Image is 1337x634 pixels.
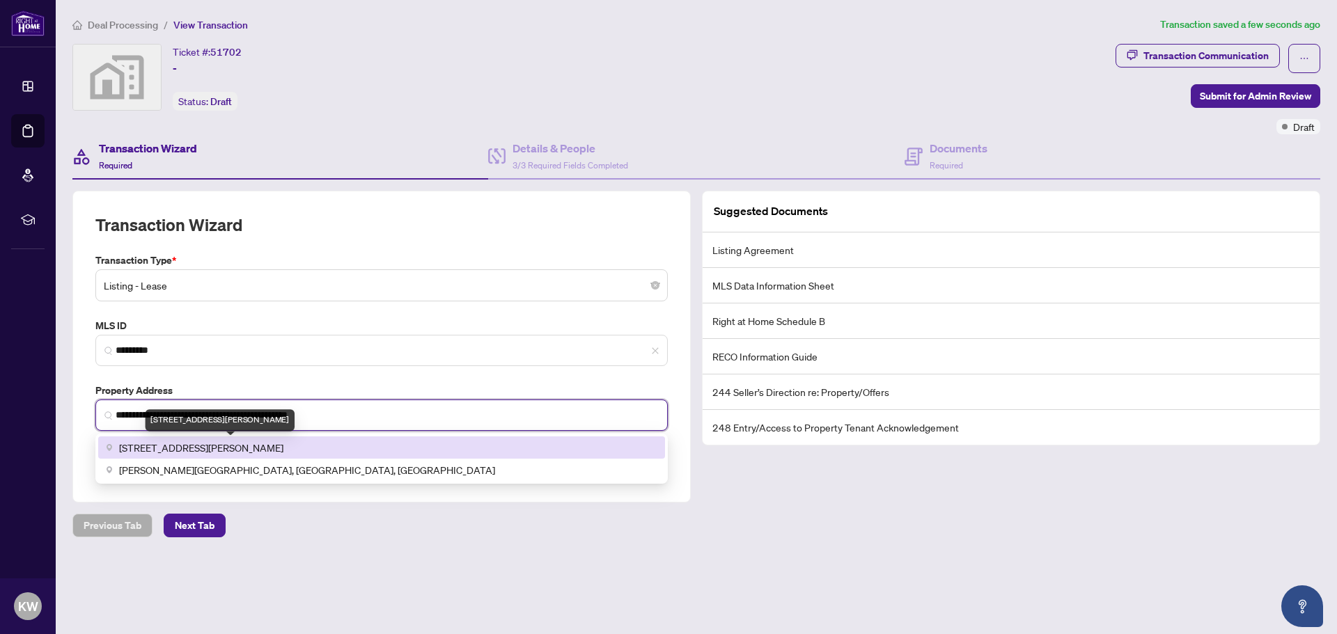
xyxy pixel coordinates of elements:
span: - [173,60,177,77]
span: Required [99,160,132,171]
h2: Transaction Wizard [95,214,242,236]
span: Required [930,160,963,171]
button: Next Tab [164,514,226,537]
img: logo [11,10,45,36]
span: Submit for Admin Review [1200,85,1311,107]
span: close-circle [651,281,659,290]
span: Next Tab [175,514,214,537]
img: svg%3e [73,45,161,110]
h4: Documents [930,140,987,157]
label: MLS ID [95,318,668,333]
span: Draft [1293,119,1315,134]
label: Transaction Type [95,253,668,268]
li: 244 Seller’s Direction re: Property/Offers [703,374,1320,410]
span: 3/3 Required Fields Completed [513,160,628,171]
button: Transaction Communication [1116,44,1280,68]
span: View Transaction [173,19,248,31]
li: / [164,17,168,33]
article: Transaction saved a few seconds ago [1160,17,1320,33]
li: Right at Home Schedule B [703,303,1320,339]
span: home [72,20,82,30]
button: Previous Tab [72,514,153,537]
span: Draft [210,95,232,108]
li: MLS Data Information Sheet [703,268,1320,303]
div: Ticket #: [173,44,242,60]
div: Status: [173,92,237,111]
h4: Transaction Wizard [99,140,197,157]
span: KW [18,596,38,616]
h4: Details & People [513,140,628,157]
article: Suggested Documents [714,203,828,220]
span: 51702 [210,46,242,58]
span: [PERSON_NAME][GEOGRAPHIC_DATA], [GEOGRAPHIC_DATA], [GEOGRAPHIC_DATA] [119,462,495,477]
li: Listing Agreement [703,232,1320,268]
span: close [651,347,659,355]
span: ellipsis [1299,54,1309,63]
div: Transaction Communication [1143,45,1269,67]
span: Listing - Lease [104,272,659,299]
div: [STREET_ADDRESS][PERSON_NAME] [143,409,296,431]
label: Property Address [95,383,668,398]
img: search_icon [104,411,113,420]
span: Deal Processing [88,19,158,31]
li: RECO Information Guide [703,339,1320,374]
span: [STREET_ADDRESS][PERSON_NAME] [119,440,283,455]
button: Submit for Admin Review [1191,84,1320,108]
button: Open asap [1281,585,1323,627]
img: search_icon [104,347,113,355]
li: 248 Entry/Access to Property Tenant Acknowledgement [703,410,1320,445]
